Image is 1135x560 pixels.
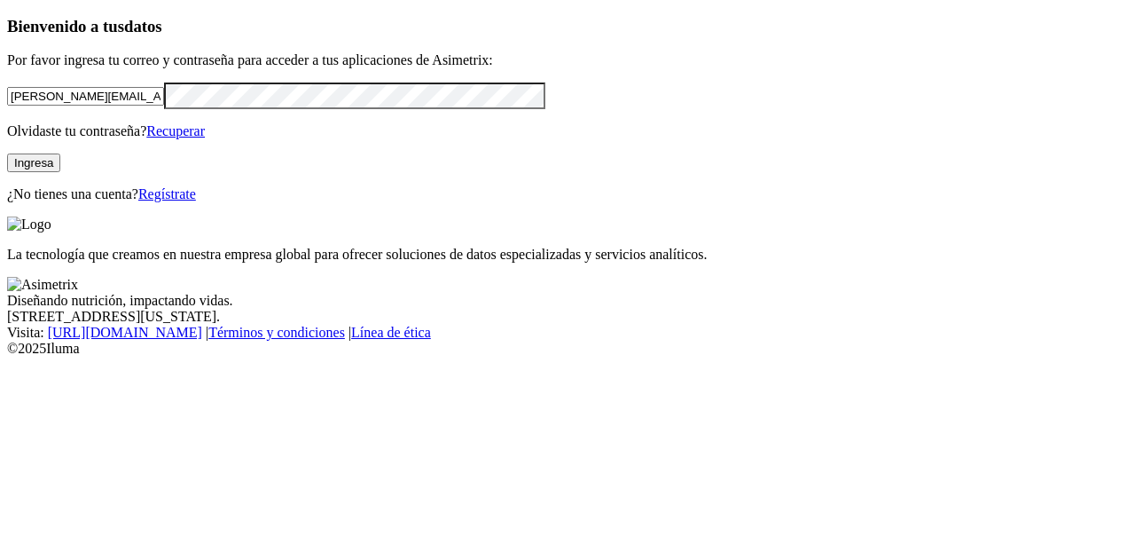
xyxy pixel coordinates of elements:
[124,17,162,35] span: datos
[138,186,196,201] a: Regístrate
[7,325,1128,341] div: Visita : | |
[7,87,164,106] input: Tu correo
[7,17,1128,36] h3: Bienvenido a tus
[7,309,1128,325] div: [STREET_ADDRESS][US_STATE].
[7,217,51,233] img: Logo
[208,325,345,340] a: Términos y condiciones
[146,123,205,138] a: Recuperar
[7,293,1128,309] div: Diseñando nutrición, impactando vidas.
[7,186,1128,202] p: ¿No tienes una cuenta?
[7,341,1128,357] div: © 2025 Iluma
[48,325,202,340] a: [URL][DOMAIN_NAME]
[7,277,78,293] img: Asimetrix
[351,325,431,340] a: Línea de ética
[7,52,1128,68] p: Por favor ingresa tu correo y contraseña para acceder a tus aplicaciones de Asimetrix:
[7,154,60,172] button: Ingresa
[7,123,1128,139] p: Olvidaste tu contraseña?
[7,247,1128,263] p: La tecnología que creamos en nuestra empresa global para ofrecer soluciones de datos especializad...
